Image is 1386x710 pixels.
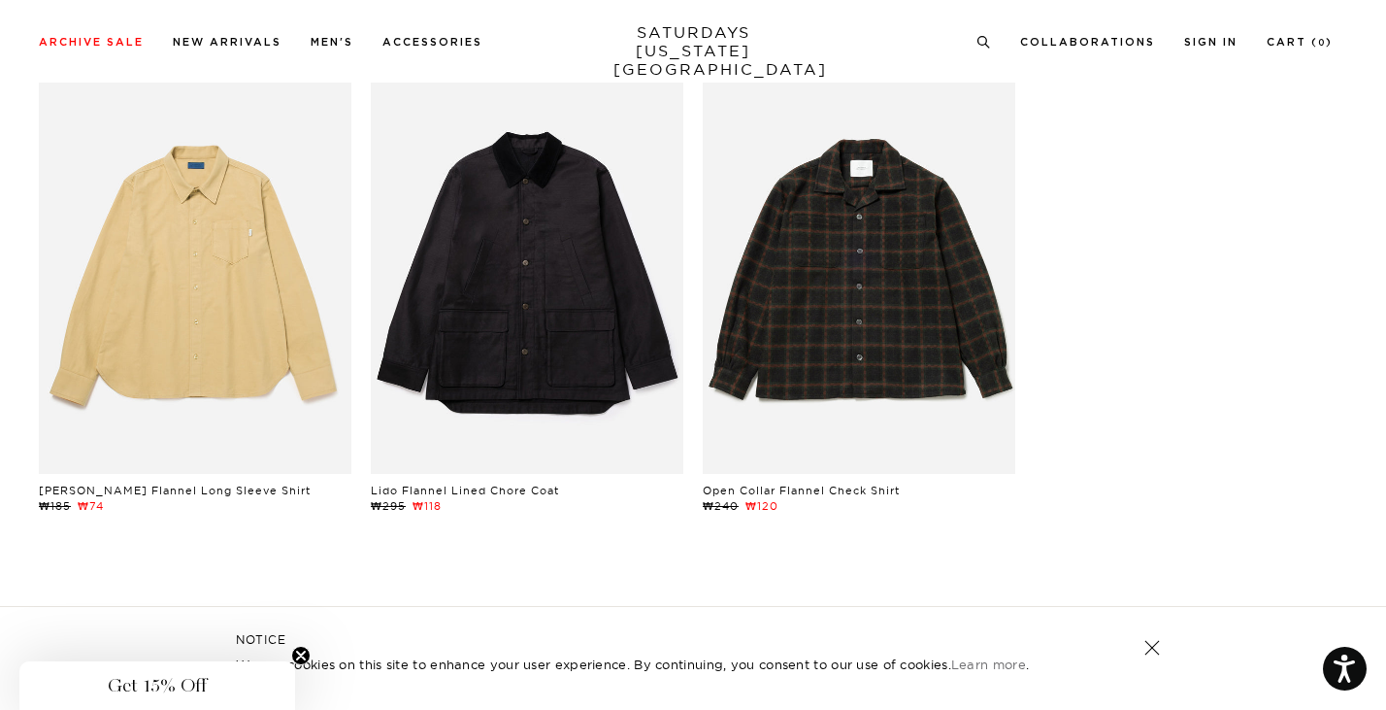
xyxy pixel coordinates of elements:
[382,37,482,48] a: Accessories
[236,631,1150,649] h5: NOTICE
[236,655,1081,674] p: We use cookies on this site to enhance your user experience. By continuing, you consent to our us...
[291,646,311,665] button: Close teaser
[39,499,71,513] span: ₩185
[703,484,900,497] a: Open Collar Flannel Check Shirt
[19,661,295,710] div: Get 15% OffClose teaser
[371,484,559,497] a: Lido Flannel Lined Chore Coat
[371,499,406,513] span: ₩295
[951,657,1026,672] a: Learn more
[1020,37,1155,48] a: Collaborations
[173,37,281,48] a: New Arrivals
[703,499,739,513] span: ₩240
[311,37,353,48] a: Men's
[1184,37,1237,48] a: Sign In
[78,499,104,513] span: ₩74
[1318,39,1326,48] small: 0
[39,484,311,497] a: [PERSON_NAME] Flannel Long Sleeve Shirt
[412,499,442,513] span: ₩118
[1267,37,1333,48] a: Cart (0)
[613,23,774,79] a: SATURDAYS[US_STATE][GEOGRAPHIC_DATA]
[39,37,144,48] a: Archive Sale
[108,674,207,697] span: Get 15% Off
[745,499,778,513] span: ₩120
